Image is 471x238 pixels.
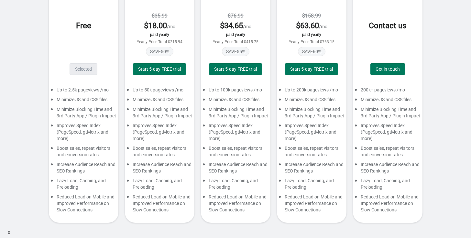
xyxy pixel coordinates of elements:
div: Boost sales, repeat visitors and conversion rates [201,145,270,161]
div: Yearly Price Total $763.15 [283,40,340,44]
div: Improves Speed Index (PageSpeed, gtMetrix and more) [125,122,194,145]
span: SAVE 55 % [222,47,249,56]
div: Boost sales, repeat visitors and conversion rates [277,145,346,161]
div: Minimize Blocking Time and 3rd Party App / Plugin Impact [201,106,270,122]
div: Minimize Blocking Time and 3rd Party App / Plugin Impact [125,106,194,122]
div: paid yearly [207,32,264,37]
div: Increase Audience Reach and SEO Rankings [277,161,346,177]
div: Up to 50k pageviews /mo [125,87,194,96]
div: Reduced Load on Mobile and Improved Performance on Slow Connections [125,194,194,216]
div: /mo [207,20,264,31]
span: SAVE 60 % [298,47,325,56]
div: Minimize Blocking Time and 3rd Party App / Plugin Impact [277,106,346,122]
div: Lazy Load, Caching, and Preloading [49,177,118,194]
div: Lazy Load, Caching, and Preloading [125,177,194,194]
button: Start 5-day FREE trial [209,63,262,75]
div: Yearly Price Total $215.94 [131,40,188,44]
div: $35.99 [131,12,188,20]
div: Up to 100k pageviews /mo [201,87,270,96]
span: Start 5-day FREE trial [290,66,333,72]
div: Reduced Load on Mobile and Improved Performance on Slow Connections [201,194,270,216]
div: /mo [131,20,188,31]
div: Reduced Load on Mobile and Improved Performance on Slow Connections [353,194,422,216]
div: /mo [283,20,340,31]
div: Reduced Load on Mobile and Improved Performance on Slow Connections [277,194,346,216]
div: Minimize JS and CSS files [277,96,346,106]
span: $ 63.60 [296,21,319,30]
div: Lazy Load, Caching, and Preloading [201,177,270,194]
span: Free [76,21,91,30]
div: paid yearly [131,32,188,37]
div: Yearly Price Total $415.75 [207,40,264,44]
button: Start 5-day FREE trial [133,63,186,75]
span: Contact us [369,21,406,30]
div: Improves Speed Index (PageSpeed, gtMetrix and more) [277,122,346,145]
div: Boost sales, repeat visitors and conversion rates [353,145,422,161]
div: Boost sales, repeat visitors and conversion rates [49,145,118,161]
div: $76.99 [207,12,264,20]
div: Improves Speed Index (PageSpeed, gtMetrix and more) [201,122,270,145]
div: Minimize JS and CSS files [201,96,270,106]
div: $158.99 [283,12,340,20]
div: Improves Speed Index (PageSpeed, gtMetrix and more) [49,122,118,145]
div: Increase Audience Reach and SEO Rankings [49,161,118,177]
div: Minimize Blocking Time and 3rd Party App / Plugin Impact [49,106,118,122]
div: Improves Speed Index (PageSpeed, gtMetrix and more) [353,122,422,145]
div: Minimize Blocking Time and 3rd Party App / Plugin Impact [353,106,422,122]
span: $ 34.65 [220,21,243,30]
span: Start 5-day FREE trial [138,66,181,72]
div: Lazy Load, Caching, and Preloading [353,177,422,194]
div: Boost sales, repeat visitors and conversion rates [125,145,194,161]
div: Minimize JS and CSS files [353,96,422,106]
div: Up to 200k pageviews /mo [277,87,346,96]
span: Get in touch [376,66,400,72]
span: SAVE 50 % [146,47,173,56]
button: Start 5-day FREE trial [285,63,338,75]
div: Lazy Load, Caching, and Preloading [277,177,346,194]
div: Increase Audience Reach and SEO Rankings [201,161,270,177]
div: Reduced Load on Mobile and Improved Performance on Slow Connections [49,194,118,216]
div: paid yearly [283,32,340,37]
span: Start 5-day FREE trial [214,66,257,72]
div: 200k+ pageviews /mo [353,87,422,96]
div: Up to 2.5k pageviews /mo [49,87,118,96]
div: Minimize JS and CSS files [49,96,118,106]
div: Increase Audience Reach and SEO Rankings [353,161,422,177]
span: $ 18.00 [144,21,167,30]
div: Increase Audience Reach and SEO Rankings [125,161,194,177]
a: Get in touch [370,63,405,75]
div: Minimize JS and CSS files [125,96,194,106]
